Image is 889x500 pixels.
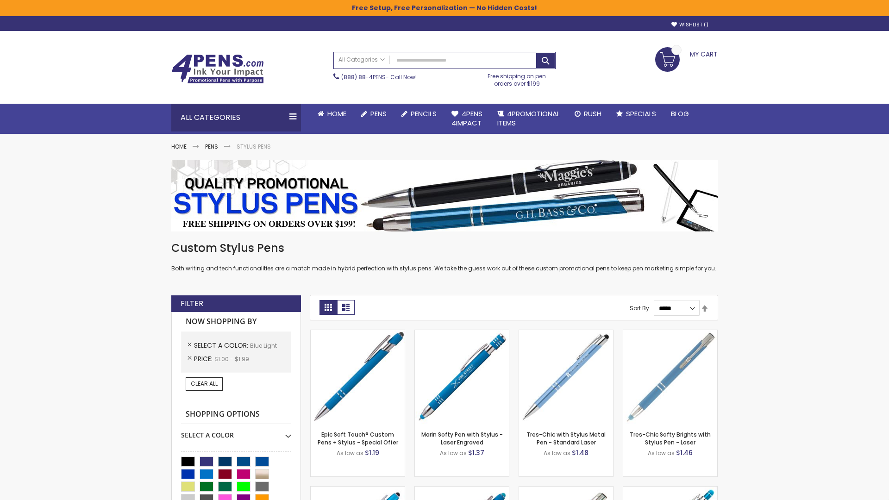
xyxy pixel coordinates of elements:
span: Pens [370,109,387,119]
span: Blue Light [250,342,277,350]
a: Tres-Chic Softy Brights with Stylus Pen - Laser [630,431,711,446]
span: As low as [337,449,363,457]
strong: Filter [181,299,203,309]
a: Wishlist [671,21,708,28]
strong: Stylus Pens [237,143,271,150]
a: Ellipse Stylus Pen - Standard Laser-Blue - Light [311,486,405,494]
span: 4PROMOTIONAL ITEMS [497,109,560,128]
img: Marin Softy Pen with Stylus - Laser Engraved-Blue - Light [415,330,509,424]
a: Specials [609,104,664,124]
span: Home [327,109,346,119]
label: Sort By [630,304,649,312]
a: Tres-Chic with Stylus Metal Pen - Standard Laser-Blue - Light [519,330,613,337]
span: Select A Color [194,341,250,350]
a: Blog [664,104,696,124]
span: All Categories [338,56,385,63]
span: 4Pens 4impact [451,109,482,128]
a: Pencils [394,104,444,124]
a: Marin Softy Pen with Stylus - Laser Engraved-Blue - Light [415,330,509,337]
span: $1.19 [365,448,379,457]
a: Home [310,104,354,124]
a: (888) 88-4PENS [341,73,386,81]
span: $1.37 [468,448,484,457]
a: Pens [205,143,218,150]
span: $1.00 - $1.99 [214,355,249,363]
span: $1.46 [676,448,693,457]
a: Tres-Chic with Stylus Metal Pen - Standard Laser [526,431,606,446]
img: 4P-MS8B-Blue - Light [311,330,405,424]
a: Phoenix Softy Brights with Stylus Pen - Laser-Blue - Light [623,486,717,494]
a: Tres-Chic Touch Pen - Standard Laser-Blue - Light [519,486,613,494]
div: All Categories [171,104,301,131]
span: As low as [544,449,570,457]
strong: Grid [319,300,337,315]
span: As low as [648,449,675,457]
div: Select A Color [181,424,291,440]
img: 4Pens Custom Pens and Promotional Products [171,54,264,84]
span: Rush [584,109,601,119]
span: Pencils [411,109,437,119]
img: Tres-Chic Softy Brights with Stylus Pen - Laser-Blue - Light [623,330,717,424]
a: Epic Soft Touch® Custom Pens + Stylus - Special Offer [318,431,398,446]
span: Blog [671,109,689,119]
h1: Custom Stylus Pens [171,241,718,256]
a: Pens [354,104,394,124]
a: Rush [567,104,609,124]
span: $1.48 [572,448,588,457]
a: Tres-Chic Softy Brights with Stylus Pen - Laser-Blue - Light [623,330,717,337]
span: - Call Now! [341,73,417,81]
a: 4Pens4impact [444,104,490,134]
img: Stylus Pens [171,160,718,231]
a: All Categories [334,52,389,68]
a: Home [171,143,187,150]
div: Both writing and tech functionalities are a match made in hybrid perfection with stylus pens. We ... [171,241,718,273]
a: 4P-MS8B-Blue - Light [311,330,405,337]
div: Free shipping on pen orders over $199 [478,69,556,87]
span: Clear All [191,380,218,387]
a: Marin Softy Pen with Stylus - Laser Engraved [421,431,503,446]
a: Clear All [186,377,223,390]
strong: Shopping Options [181,405,291,425]
span: Specials [626,109,656,119]
img: Tres-Chic with Stylus Metal Pen - Standard Laser-Blue - Light [519,330,613,424]
span: Price [194,354,214,363]
span: As low as [440,449,467,457]
strong: Now Shopping by [181,312,291,331]
a: Ellipse Softy Brights with Stylus Pen - Laser-Blue - Light [415,486,509,494]
a: 4PROMOTIONALITEMS [490,104,567,134]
